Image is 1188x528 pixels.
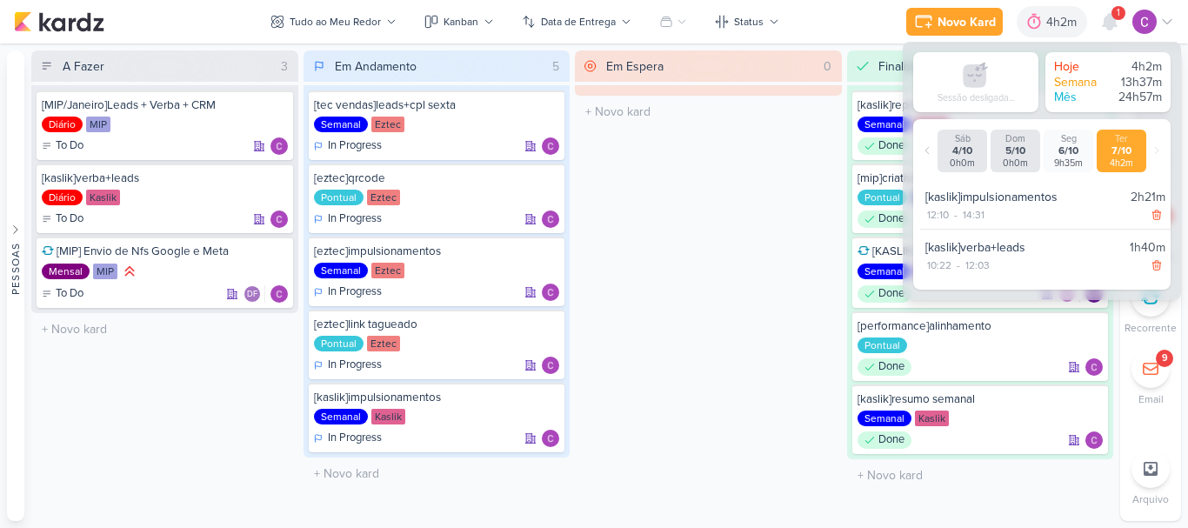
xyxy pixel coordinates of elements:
p: Done [878,211,904,228]
div: Responsável: Carlos Lima [542,211,559,228]
div: Eztec [371,117,404,132]
img: Carlos Lima [542,357,559,374]
div: Eztec [371,263,404,278]
img: Carlos Lima [542,137,559,155]
div: Responsável: Carlos Lima [542,137,559,155]
img: Carlos Lima [1085,431,1103,449]
div: 12:10 [925,207,951,223]
div: 7/10 [1100,144,1143,157]
div: MIP [93,264,117,279]
div: [eztec]qrcode [314,170,560,186]
div: Mensal [42,264,90,279]
img: Carlos Lima [270,285,288,303]
div: Done [858,211,911,228]
div: Semanal [858,117,911,132]
img: Carlos Lima [542,284,559,301]
div: In Progress [314,430,382,447]
input: + Novo kard [851,463,1111,488]
div: Responsável: Carlos Lima [542,430,559,447]
div: [KASLIK] SALDO DA CONTA [858,244,1104,259]
div: 12:03 [964,257,991,273]
div: Seg [1047,133,1090,144]
div: 10:22 [925,257,953,273]
p: To Do [56,211,83,228]
div: 0 [817,57,838,76]
p: Email [1138,391,1164,407]
div: Novo Kard [938,13,996,31]
div: [tec vendas]leads+cpl sexta [314,97,560,113]
div: 5 [545,57,566,76]
div: - [953,257,964,273]
div: Responsável: Carlos Lima [1085,358,1103,376]
p: In Progress [328,137,382,155]
input: + Novo kard [578,99,838,124]
div: Responsável: Carlos Lima [270,285,288,303]
div: [kaslik]verba+leads [925,238,1123,257]
p: Done [878,137,904,155]
div: Eztec [367,336,400,351]
div: To Do [42,285,83,303]
div: Finalizado [878,57,932,76]
p: Recorrente [1125,320,1177,336]
div: Pontual [314,190,364,205]
div: 9 [1162,351,1168,365]
div: Dom [994,133,1037,144]
button: Novo Kard [906,8,1003,36]
div: [MIP] Envio de Nfs Google e Meta [42,244,288,259]
div: Semanal [858,264,911,279]
div: In Progress [314,211,382,228]
p: To Do [56,137,83,155]
div: Em Andamento [335,57,417,76]
p: Done [878,431,904,449]
img: kardz.app [14,11,104,32]
div: [kaslik]impulsionamentos [314,390,560,405]
div: To Do [42,137,83,155]
div: Responsável: Carlos Lima [270,211,288,228]
div: Semana [1054,75,1106,90]
div: Semanal [314,409,368,424]
div: 3 [274,57,295,76]
div: [kaslik]verba+leads [42,170,288,186]
div: [kaslik]impulsionamentos [925,188,1124,206]
div: - [951,207,961,223]
div: Sessão desligada... [938,92,1014,104]
img: Carlos Lima [1132,10,1157,34]
div: Pontual [858,190,907,205]
div: Responsável: Carlos Lima [1085,431,1103,449]
p: To Do [56,285,83,303]
div: Diário [42,117,83,132]
span: 1 [1117,6,1120,20]
div: Responsável: Carlos Lima [542,357,559,374]
img: Carlos Lima [270,137,288,155]
div: Responsável: Carlos Lima [270,137,288,155]
div: 24h57m [1110,90,1162,105]
div: To Do [42,211,83,228]
div: Mês [1054,90,1106,105]
div: 9h35m [1047,157,1090,169]
p: DF [247,291,257,299]
div: Diário [42,190,83,205]
div: 0h0m [994,157,1037,169]
div: Pessoas [8,242,23,294]
div: Eztec [367,190,400,205]
img: Carlos Lima [270,211,288,228]
div: 5/10 [994,144,1037,157]
div: Pontual [858,338,907,353]
div: Responsável: Carlos Lima [542,284,559,301]
p: Done [878,285,904,303]
div: Sáb [941,133,984,144]
div: 14:31 [961,207,986,223]
p: Arquivo [1132,491,1169,507]
div: 13h37m [1110,75,1162,90]
div: Kaslik [86,190,120,205]
div: 4h2m [1110,59,1162,75]
div: A Fazer [63,57,104,76]
div: Colaboradores: Diego Freitas [244,285,265,303]
div: MIP [86,117,110,132]
div: 6/10 [1047,144,1090,157]
div: Em Espera [606,57,664,76]
p: Done [878,358,904,376]
div: 4/10 [941,144,984,157]
input: + Novo kard [35,317,295,342]
img: Carlos Lima [1085,358,1103,376]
